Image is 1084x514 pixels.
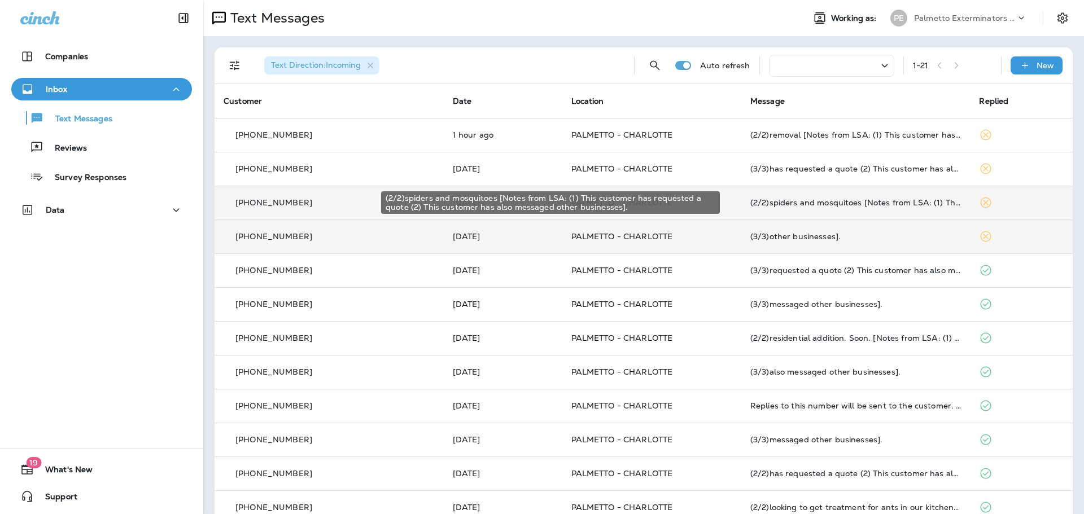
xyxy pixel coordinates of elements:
button: Companies [11,45,192,68]
p: [PHONE_NUMBER] [235,435,312,444]
p: Text Messages [226,10,325,27]
span: PALMETTO - CHARLOTTE [571,231,673,241]
p: Sep 15, 2025 11:49 AM [453,333,553,342]
div: (2/2)removal [Notes from LSA: (1) This customer has requested a quote (2) This customer has also ... [750,130,961,139]
button: Settings [1052,8,1073,28]
button: Reviews [11,135,192,159]
div: (3/3)other businesses]. [750,232,961,241]
span: PALMETTO - CHARLOTTE [571,333,673,343]
div: (2/2)spiders and mosquitoes [Notes from LSA: (1) This customer has requested a quote (2) This cus... [381,191,720,214]
p: Inbox [46,85,67,94]
p: New [1037,61,1054,70]
span: PALMETTO - CHARLOTTE [571,434,673,445]
span: Text Direction : Incoming [271,60,361,70]
button: Search Messages [644,54,666,77]
p: Sep 16, 2025 01:53 PM [453,232,553,241]
p: Auto refresh [700,61,750,70]
span: PALMETTO - CHARLOTTE [571,164,673,174]
span: PALMETTO - CHARLOTTE [571,367,673,377]
button: Filters [224,54,246,77]
p: Sep 17, 2025 11:58 AM [453,164,553,173]
p: [PHONE_NUMBER] [235,367,312,376]
div: (2/2)has requested a quote (2) This customer has also messaged other businesses]. [750,469,961,478]
p: Sep 15, 2025 02:28 PM [453,300,553,309]
p: [PHONE_NUMBER] [235,130,312,139]
span: PALMETTO - CHARLOTTE [571,299,673,309]
div: PE [890,10,907,27]
span: Date [453,96,472,106]
p: Survey Responses [43,173,126,183]
div: (3/3)messaged other businesses]. [750,300,961,309]
span: PALMETTO - CHARLOTTE [571,265,673,275]
div: Replies to this number will be sent to the customer. You can also choose to call the customer thr... [750,401,961,410]
button: Support [11,485,192,508]
div: (2/2)residential addition. Soon. [Notes from LSA: (1) This customer has requested a quote (2) Thi... [750,333,961,342]
div: (2/2)looking to get treatment for ants in our kitchen area.. [750,503,961,512]
div: (2/2)spiders and mosquitoes [Notes from LSA: (1) This customer has requested a quote (2) This cus... [750,198,961,207]
div: (3/3)messaged other businesses]. [750,435,961,444]
div: (3/3)has requested a quote (2) This customer has also messaged other businesses]. [750,164,961,173]
p: [PHONE_NUMBER] [235,503,312,512]
div: (3/3)requested a quote (2) This customer has also messaged other businesses]. [750,266,961,275]
div: (3/3)also messaged other businesses]. [750,367,961,376]
span: Message [750,96,785,106]
span: PALMETTO - CHARLOTTE [571,130,673,140]
p: [PHONE_NUMBER] [235,164,312,173]
span: PALMETTO - CHARLOTTE [571,502,673,512]
p: Data [46,205,65,214]
p: Sep 12, 2025 01:07 PM [453,435,553,444]
p: Palmetto Exterminators LLC [914,14,1016,23]
span: Customer [224,96,262,106]
button: Data [11,199,192,221]
div: 1 - 21 [913,61,929,70]
button: Collapse Sidebar [168,7,199,29]
p: [PHONE_NUMBER] [235,232,312,241]
span: What's New [34,465,93,478]
p: Reviews [43,143,87,154]
button: 19What's New [11,458,192,481]
span: PALMETTO - CHARLOTTE [571,401,673,411]
span: PALMETTO - CHARLOTTE [571,468,673,478]
p: [PHONE_NUMBER] [235,401,312,410]
span: 19 [26,457,41,468]
p: Text Messages [44,114,112,125]
span: Replied [979,96,1008,106]
button: Text Messages [11,106,192,130]
p: [PHONE_NUMBER] [235,198,312,207]
p: [PHONE_NUMBER] [235,266,312,275]
p: [PHONE_NUMBER] [235,333,312,342]
span: Support [34,492,77,506]
p: [PHONE_NUMBER] [235,469,312,478]
div: Text Direction:Incoming [264,56,379,74]
p: Sep 18, 2025 10:41 AM [453,130,553,139]
p: Sep 15, 2025 10:43 AM [453,367,553,376]
p: Companies [45,52,88,61]
p: Sep 12, 2025 01:11 PM [453,401,553,410]
button: Survey Responses [11,165,192,188]
p: Sep 16, 2025 12:16 PM [453,266,553,275]
p: Sep 12, 2025 09:53 AM [453,469,553,478]
p: Sep 11, 2025 11:14 AM [453,503,553,512]
span: Working as: [831,14,879,23]
span: Location [571,96,604,106]
button: Inbox [11,78,192,100]
p: [PHONE_NUMBER] [235,300,312,309]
